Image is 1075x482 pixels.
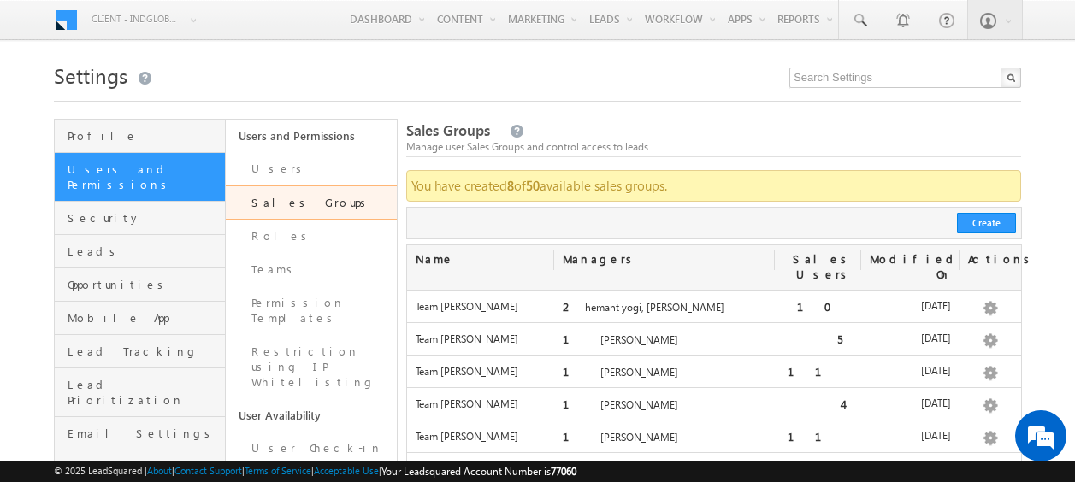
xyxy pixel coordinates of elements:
div: [DATE] [861,428,960,452]
span: Email Settings [68,426,221,441]
strong: 50 [526,177,540,194]
div: Managers [554,245,776,274]
label: Team [PERSON_NAME] [416,332,546,347]
a: Users [226,152,397,185]
div: [DATE] [861,363,960,387]
span: © 2025 LeadSquared | | | | | [54,463,576,479]
label: [PERSON_NAME] [563,429,767,445]
div: Actions [960,245,1021,274]
span: Lead Tracking [68,344,221,359]
strong: 8 [507,177,514,194]
label: Team [PERSON_NAME] [416,364,546,379]
div: Modified On [861,245,960,290]
a: Permission Templates [226,286,397,335]
a: Contact Support [174,465,242,476]
a: Lead Prioritization [55,368,225,417]
a: Users and Permissions [55,153,225,202]
span: 1 [563,364,600,379]
span: Opportunities [68,277,221,292]
input: Search Settings [789,68,1021,88]
a: Profile [55,120,225,153]
a: Users and Permissions [226,120,397,152]
span: Client - indglobal1 (77060) [92,10,181,27]
a: Security [55,202,225,235]
div: [DATE] [861,331,960,355]
div: [DATE] [861,396,960,420]
span: Mobile App [68,310,221,326]
span: 1 [563,429,600,444]
label: Team [PERSON_NAME] [416,397,546,412]
span: 2 [563,299,585,314]
a: Opportunities [55,268,225,302]
label: [PERSON_NAME] [563,332,767,348]
a: Sales Groups [226,185,397,220]
a: User Check-in [226,432,397,465]
label: hemant yogi, [PERSON_NAME] [563,299,767,315]
span: You have created of available sales groups. [411,177,667,194]
span: 11 [788,429,853,444]
span: Users and Permissions [68,162,221,192]
a: Restriction using IP Whitelisting [226,335,397,399]
div: Name [407,245,554,274]
label: [PERSON_NAME] [563,397,767,413]
span: Lead Prioritization [68,377,221,408]
span: Sales Groups [406,120,490,140]
a: About [147,465,172,476]
a: Email Settings [55,417,225,450]
a: Terms of Service [245,465,311,476]
label: [PERSON_NAME] [563,364,767,380]
span: 5 [837,332,853,346]
span: Security [68,210,221,226]
label: Team [PERSON_NAME] [416,299,546,314]
span: Leads [68,244,221,259]
span: 10 [797,299,853,314]
span: 11 [788,364,853,379]
span: 4 [841,397,853,411]
div: Sales Users [775,245,861,290]
label: Team [PERSON_NAME] [416,429,546,444]
a: Teams [226,253,397,286]
span: 1 [563,397,600,411]
span: Your Leadsquared Account Number is [381,465,576,478]
a: Mobile App [55,302,225,335]
div: Manage user Sales Groups and control access to leads [406,139,1022,155]
span: 1 [563,332,600,346]
span: 77060 [551,465,576,478]
span: Profile [68,128,221,144]
a: Leads [55,235,225,268]
a: User Availability [226,399,397,432]
a: Roles [226,220,397,253]
span: Settings [54,62,127,89]
a: Acceptable Use [314,465,379,476]
a: Lead Tracking [55,335,225,368]
div: [DATE] [861,298,960,322]
button: Create [957,213,1016,233]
